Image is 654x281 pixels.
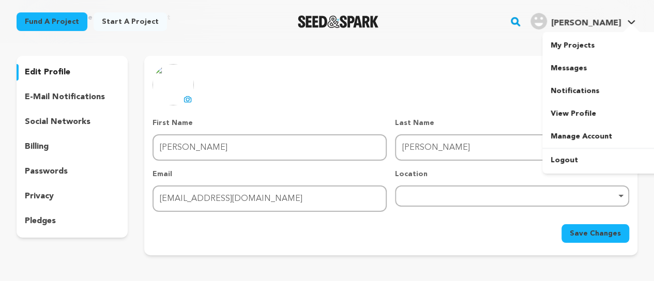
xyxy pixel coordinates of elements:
[25,140,49,153] p: billing
[153,185,387,212] input: Email
[17,12,87,31] a: Fund a project
[25,215,56,227] p: pledges
[25,190,54,202] p: privacy
[153,134,387,161] input: First Name
[570,228,621,239] span: Save Changes
[17,188,128,205] button: privacy
[25,165,68,178] p: passwords
[298,15,379,28] a: Seed&Spark Homepage
[94,12,167,31] a: Start a project
[551,19,621,27] span: [PERSON_NAME]
[25,116,90,128] p: social networks
[395,118,629,128] p: Last Name
[25,91,105,103] p: e-mail notifications
[395,169,629,179] p: Location
[17,114,128,130] button: social networks
[17,64,128,81] button: edit profile
[561,224,629,243] button: Save Changes
[153,169,387,179] p: Email
[528,11,637,33] span: Johnson E.'s Profile
[530,13,621,29] div: Johnson E.'s Profile
[17,138,128,155] button: billing
[17,163,128,180] button: passwords
[298,15,379,28] img: Seed&Spark Logo Dark Mode
[395,134,629,161] input: Last Name
[17,89,128,105] button: e-mail notifications
[528,11,637,29] a: Johnson E.'s Profile
[530,13,547,29] img: user.png
[153,118,387,128] p: First Name
[17,213,128,229] button: pledges
[25,66,70,79] p: edit profile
